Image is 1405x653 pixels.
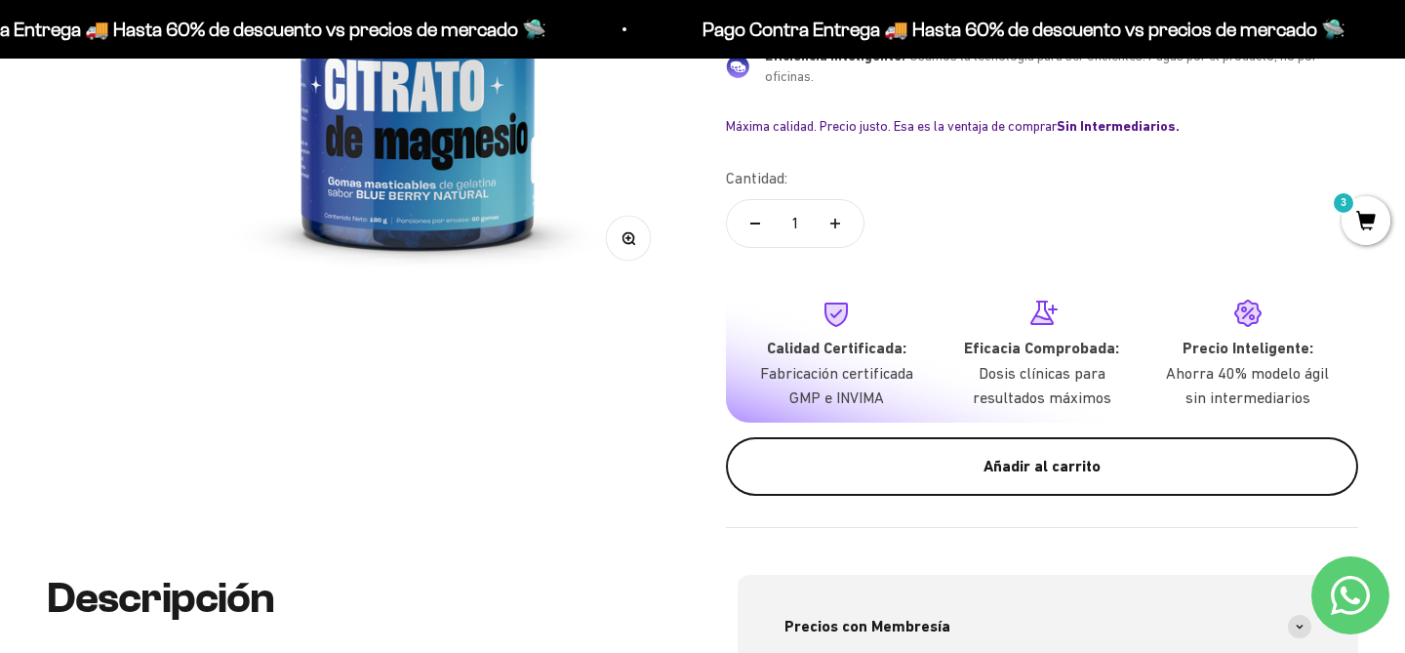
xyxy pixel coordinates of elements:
p: Fabricación certificada GMP e INVIMA [749,361,924,411]
mark: 3 [1332,191,1355,215]
p: Ahorra 40% modelo ágil sin intermediarios [1160,361,1335,411]
b: Sin Intermediarios. [1057,118,1180,134]
p: Dosis clínicas para resultados máximos [955,361,1130,411]
p: Pago Contra Entrega 🚚 Hasta 60% de descuento vs precios de mercado 🛸 [702,14,1345,45]
strong: Calidad Certificada: [767,339,906,357]
button: Añadir al carrito [726,437,1358,496]
img: Eficiencia inteligente [726,55,749,78]
button: Aumentar cantidad [807,200,863,247]
div: Añadir al carrito [765,454,1319,479]
strong: Eficacia Comprobada: [964,339,1119,357]
div: Máxima calidad. Precio justo. Esa es la ventaja de comprar [726,117,1358,135]
span: Usamos la tecnología para ser eficientes. Pagas por el producto, no por oficinas. [765,48,1317,84]
a: 3 [1342,212,1390,233]
span: Eficiencia inteligente: [765,48,905,63]
h2: Descripción [47,575,667,622]
strong: Precio Inteligente: [1183,339,1313,357]
label: Cantidad: [726,166,787,191]
span: Precios con Membresía [784,614,950,639]
button: Reducir cantidad [727,200,783,247]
